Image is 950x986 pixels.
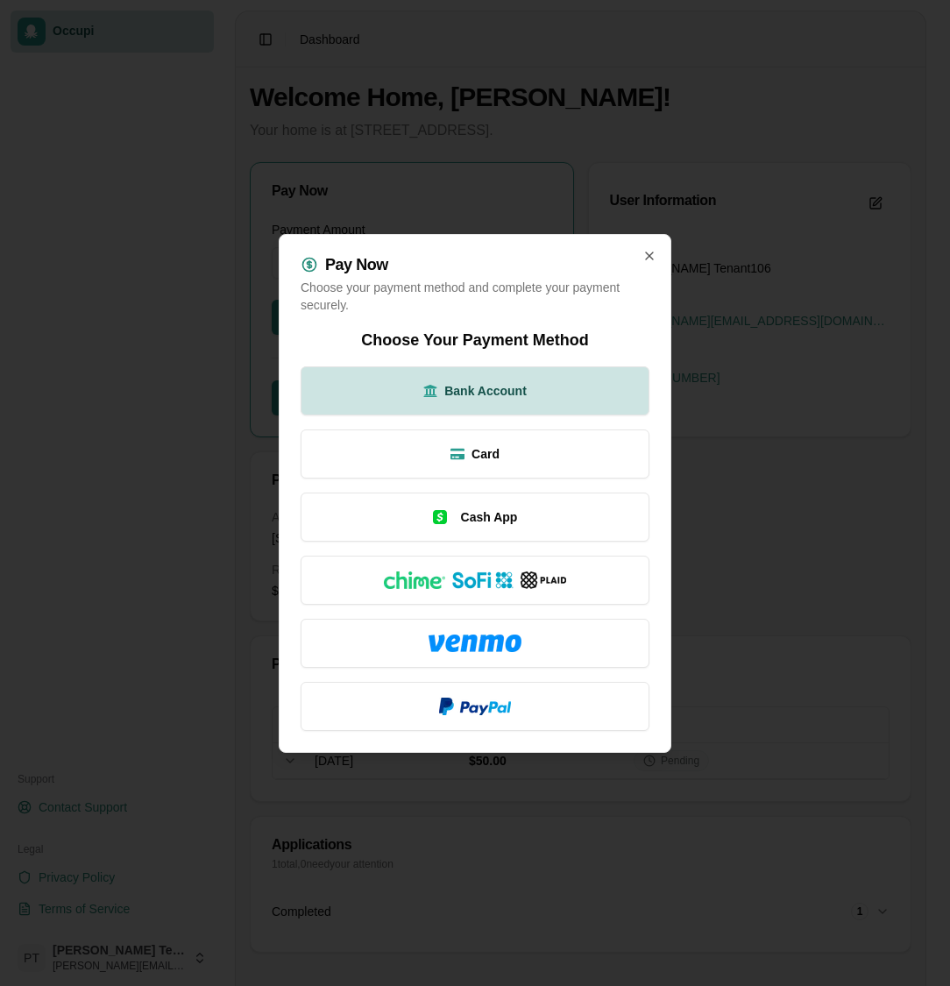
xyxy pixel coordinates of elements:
button: Cash App [301,493,649,542]
p: Choose your payment method and complete your payment securely. [301,279,649,314]
span: Cash App [461,508,518,526]
img: Venmo logo [429,635,521,652]
span: Bank Account [444,382,527,400]
span: Card [471,445,500,463]
img: SoFi logo [452,571,514,589]
h2: Pay Now [325,257,388,273]
img: Plaid logo [521,571,566,589]
img: Chime logo [384,571,445,589]
img: PayPal logo [439,698,511,715]
h2: Choose Your Payment Method [361,328,588,352]
button: Bank Account [301,366,649,415]
button: Card [301,429,649,479]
